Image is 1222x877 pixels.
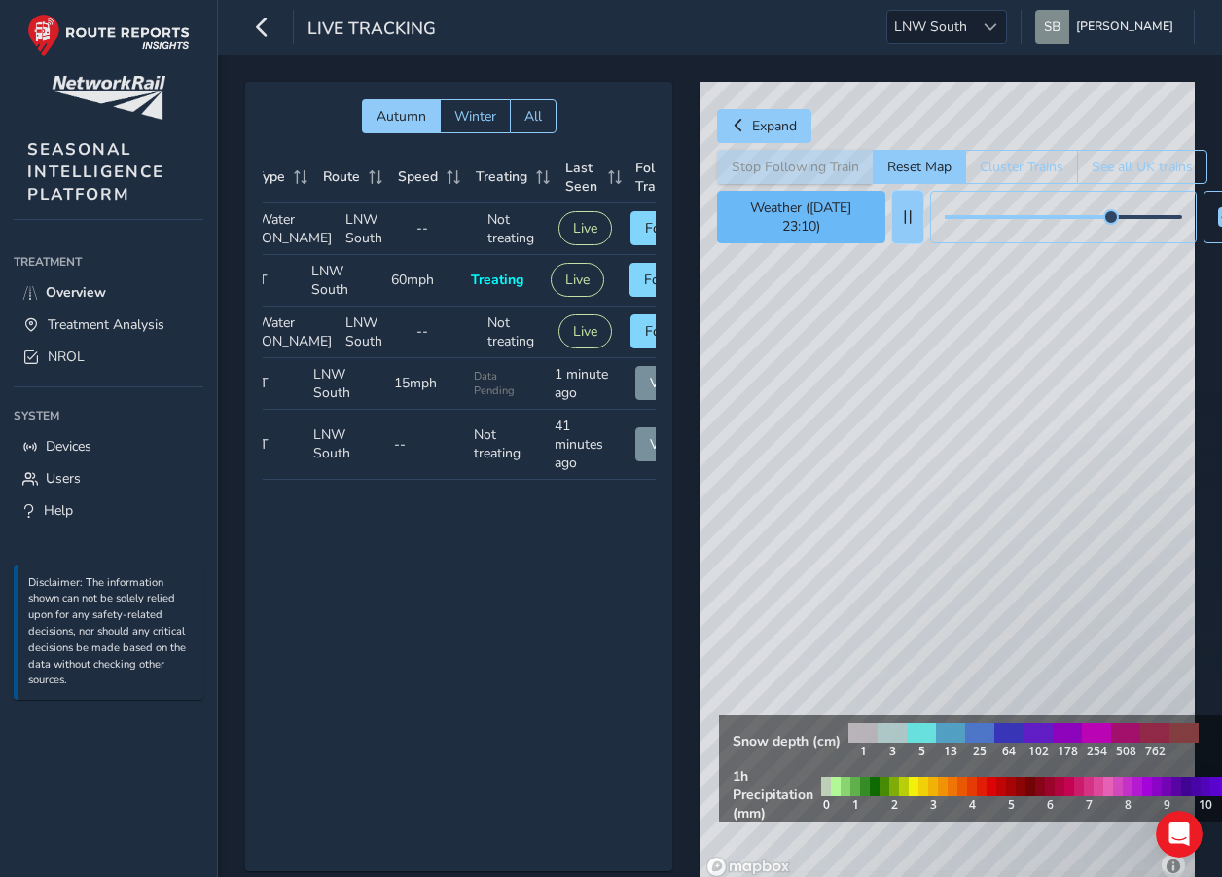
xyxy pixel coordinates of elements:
button: Cluster Trains [965,150,1077,184]
td: LNW South [339,307,410,358]
td: 1 minute ago [548,358,629,410]
span: [PERSON_NAME] [1076,10,1173,44]
td: MPV Water [PERSON_NAME] [217,203,339,255]
div: System [14,401,203,430]
a: Devices [14,430,203,462]
img: customer logo [52,76,165,120]
span: Last Seen [565,159,601,196]
span: Follow [645,322,688,341]
td: RHTT [225,255,305,307]
td: LNW South [306,410,387,480]
a: Treatment Analysis [14,309,203,341]
a: NROL [14,341,203,373]
span: Follow [645,219,688,238]
button: Live [558,211,612,245]
strong: 1h Precipitation (mm) [733,767,813,822]
span: View [650,374,681,392]
span: Users [46,469,81,488]
span: Treatment Analysis [48,315,164,334]
span: Speed [398,167,438,186]
td: -- [410,203,481,255]
td: 60mph [384,255,464,307]
span: All [524,107,542,126]
span: SEASONAL INTELLIGENCE PLATFORM [27,138,164,205]
button: Autumn [362,99,440,133]
span: Data Pending [474,369,541,398]
span: Winter [454,107,496,126]
span: Follow Train [635,159,682,196]
td: Not treating [481,307,552,358]
span: Expand [752,117,797,135]
a: Overview [14,276,203,309]
td: LNW South [305,255,384,307]
span: Treating [476,167,527,186]
button: See all UK trains [1077,150,1207,184]
td: 41 minutes ago [548,410,629,480]
td: Not treating [467,410,548,480]
button: Winter [440,99,510,133]
span: Treating [471,271,523,289]
span: Overview [46,283,106,302]
span: Help [44,501,73,520]
img: snow legend [841,715,1206,767]
button: View [635,427,696,461]
img: diamond-layout [1035,10,1069,44]
span: Live Tracking [307,17,436,44]
a: Help [14,494,203,527]
img: rr logo [27,14,190,57]
button: View [635,366,696,400]
span: Type [255,167,285,186]
button: Follow [630,314,702,348]
p: Disclaimer: The information shown can not be solely relied upon for any safety-related decisions,... [28,575,194,690]
button: Reset Map [873,150,965,184]
button: Follow [629,263,701,297]
td: -- [387,410,468,480]
td: 15mph [387,358,468,410]
a: Users [14,462,203,494]
button: Weather ([DATE] 23:10) [717,191,885,243]
strong: Snow depth (cm) [733,732,841,750]
span: Devices [46,437,91,456]
button: Expand [717,109,811,143]
td: RHTT [226,358,306,410]
td: -- [410,307,481,358]
td: LNW South [306,358,387,410]
button: Live [551,263,604,297]
button: [PERSON_NAME] [1035,10,1180,44]
span: LNW South [887,11,974,43]
button: Follow [630,211,702,245]
div: Treatment [14,247,203,276]
span: Follow [644,271,687,289]
td: MPV Water [PERSON_NAME] [217,307,339,358]
span: View [650,435,681,454]
td: LNW South [339,203,410,255]
span: Autumn [377,107,426,126]
button: Live [558,314,612,348]
iframe: Intercom live chat [1156,811,1203,858]
span: Route [323,167,360,186]
span: NROL [48,347,85,366]
td: Not treating [481,203,552,255]
button: All [510,99,557,133]
td: RHTT [226,410,306,480]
